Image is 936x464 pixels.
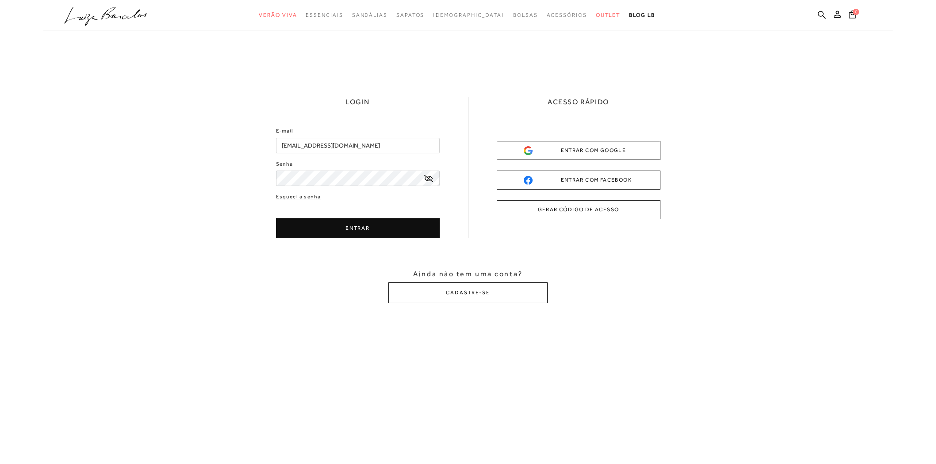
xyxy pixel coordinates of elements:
button: ENTRAR COM GOOGLE [497,141,660,160]
a: categoryNavScreenReaderText [513,7,538,23]
button: GERAR CÓDIGO DE ACESSO [497,200,660,219]
button: CADASTRE-SE [388,282,548,303]
a: categoryNavScreenReaderText [396,7,424,23]
span: [DEMOGRAPHIC_DATA] [433,12,504,18]
span: Ainda não tem uma conta? [413,269,522,279]
span: 0 [853,9,859,15]
a: Esqueci a senha [276,193,321,201]
a: categoryNavScreenReaderText [352,7,387,23]
label: Senha [276,160,293,168]
button: ENTRAR [276,218,440,238]
div: ENTRAR COM GOOGLE [524,146,633,155]
span: Sapatos [396,12,424,18]
button: 0 [846,10,859,22]
span: Sandálias [352,12,387,18]
a: categoryNavScreenReaderText [259,7,297,23]
a: categoryNavScreenReaderText [547,7,587,23]
input: E-mail [276,138,440,153]
button: ENTRAR COM FACEBOOK [497,171,660,190]
a: noSubCategoriesText [433,7,504,23]
span: Bolsas [513,12,538,18]
span: Outlet [596,12,621,18]
a: categoryNavScreenReaderText [596,7,621,23]
a: exibir senha [424,175,433,182]
a: BLOG LB [629,7,655,23]
h2: ACESSO RÁPIDO [548,97,609,116]
span: Essenciais [306,12,343,18]
span: Verão Viva [259,12,297,18]
h1: LOGIN [345,97,370,116]
div: ENTRAR COM FACEBOOK [524,175,633,185]
label: E-mail [276,127,294,135]
a: categoryNavScreenReaderText [306,7,343,23]
span: Acessórios [547,12,587,18]
span: BLOG LB [629,12,655,18]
